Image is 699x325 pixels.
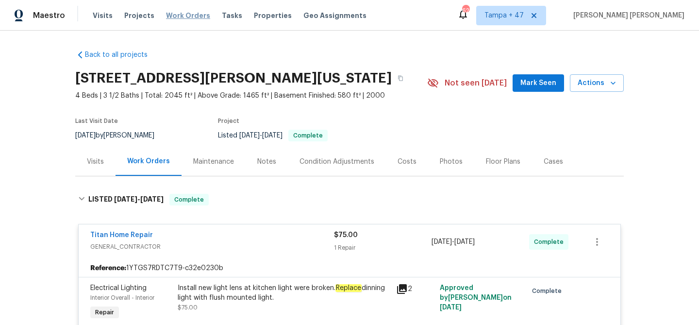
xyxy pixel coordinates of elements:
[178,305,198,310] span: $75.00
[114,196,137,203] span: [DATE]
[334,232,358,239] span: $75.00
[569,11,684,20] span: [PERSON_NAME] [PERSON_NAME]
[127,156,170,166] div: Work Orders
[532,286,566,296] span: Complete
[440,304,462,311] span: [DATE]
[392,69,409,87] button: Copy Address
[334,243,432,253] div: 1 Repair
[440,285,512,311] span: Approved by [PERSON_NAME] on
[218,118,239,124] span: Project
[432,239,452,245] span: [DATE]
[262,132,283,139] span: [DATE]
[303,11,366,20] span: Geo Assignments
[75,118,118,124] span: Last Visit Date
[170,195,208,205] span: Complete
[79,259,620,277] div: 1YTGS7RDTC7T9-c32e0230b
[75,73,392,83] h2: [STREET_ADDRESS][PERSON_NAME][US_STATE]
[454,239,475,245] span: [DATE]
[534,237,567,247] span: Complete
[486,157,520,167] div: Floor Plans
[90,295,154,301] span: Interior Overall - Interior
[166,11,210,20] span: Work Orders
[75,184,624,215] div: LISTED [DATE]-[DATE]Complete
[520,77,556,89] span: Mark Seen
[239,132,260,139] span: [DATE]
[335,284,362,292] em: Replace
[75,132,96,139] span: [DATE]
[114,196,164,203] span: -
[513,74,564,92] button: Mark Seen
[33,11,65,20] span: Maestro
[445,78,507,88] span: Not seen [DATE]
[544,157,563,167] div: Cases
[484,11,524,20] span: Tampa + 47
[75,50,168,60] a: Back to all projects
[88,194,164,205] h6: LISTED
[124,11,154,20] span: Projects
[90,242,334,252] span: GENERAL_CONTRACTOR
[570,74,624,92] button: Actions
[398,157,416,167] div: Costs
[396,283,434,295] div: 2
[90,232,153,239] a: Titan Home Repair
[75,91,427,101] span: 4 Beds | 3 1/2 Baths | Total: 2045 ft² | Above Grade: 1465 ft² | Basement Finished: 580 ft² | 2000
[257,157,276,167] div: Notes
[289,133,327,138] span: Complete
[300,157,374,167] div: Condition Adjustments
[462,6,469,16] div: 625
[432,237,475,247] span: -
[578,77,616,89] span: Actions
[90,285,147,291] span: Electrical Lighting
[91,308,118,317] span: Repair
[218,132,328,139] span: Listed
[140,196,164,203] span: [DATE]
[75,130,166,141] div: by [PERSON_NAME]
[440,157,463,167] div: Photos
[254,11,292,20] span: Properties
[87,157,104,167] div: Visits
[90,263,126,273] b: Reference:
[178,283,390,303] div: Install new light lens at kitchen light were broken. dinning light with flush mounted light.
[193,157,234,167] div: Maintenance
[239,132,283,139] span: -
[93,11,113,20] span: Visits
[222,12,242,19] span: Tasks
